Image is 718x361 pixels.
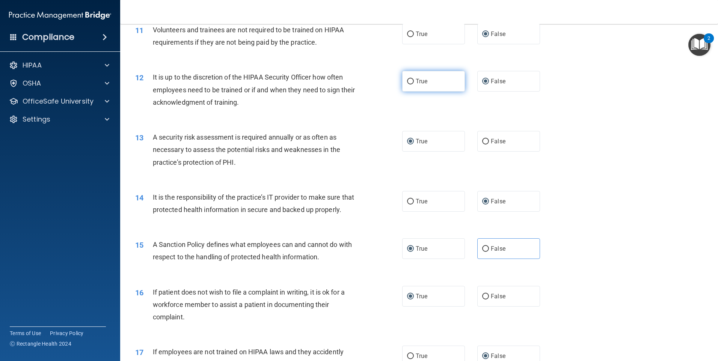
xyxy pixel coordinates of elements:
[153,193,354,214] span: It is the responsibility of the practice’s IT provider to make sure that protected health informa...
[135,348,143,357] span: 17
[407,246,414,252] input: True
[23,79,41,88] p: OSHA
[416,138,427,145] span: True
[10,340,71,347] span: Ⓒ Rectangle Health 2024
[416,352,427,359] span: True
[9,79,109,88] a: OSHA
[153,26,344,46] span: Volunteers and trainees are not required to be trained on HIPAA requirements if they are not bein...
[482,353,489,359] input: False
[482,294,489,299] input: False
[482,79,489,84] input: False
[23,115,50,124] p: Settings
[416,245,427,252] span: True
[416,78,427,85] span: True
[407,79,414,84] input: True
[688,34,710,56] button: Open Resource Center, 2 new notifications
[23,97,94,106] p: OfficeSafe University
[407,353,414,359] input: True
[407,32,414,37] input: True
[491,293,505,300] span: False
[9,97,109,106] a: OfficeSafe University
[588,308,709,338] iframe: Drift Widget Chat Controller
[407,199,414,205] input: True
[482,32,489,37] input: False
[491,30,505,38] span: False
[9,8,111,23] img: PMB logo
[482,199,489,205] input: False
[153,133,340,166] span: A security risk assessment is required annually or as often as necessary to assess the potential ...
[135,133,143,142] span: 13
[491,245,505,252] span: False
[416,293,427,300] span: True
[407,139,414,144] input: True
[416,30,427,38] span: True
[416,198,427,205] span: True
[23,61,42,70] p: HIPAA
[407,294,414,299] input: True
[50,329,84,337] a: Privacy Policy
[491,198,505,205] span: False
[135,193,143,202] span: 14
[153,288,345,321] span: If patient does not wish to file a complaint in writing, it is ok for a workforce member to assis...
[135,73,143,82] span: 12
[10,329,41,337] a: Terms of Use
[491,352,505,359] span: False
[22,32,74,42] h4: Compliance
[153,73,355,106] span: It is up to the discretion of the HIPAA Security Officer how often employees need to be trained o...
[707,38,710,48] div: 2
[9,115,109,124] a: Settings
[491,78,505,85] span: False
[135,26,143,35] span: 11
[482,139,489,144] input: False
[135,241,143,250] span: 15
[153,241,352,261] span: A Sanction Policy defines what employees can and cannot do with respect to the handling of protec...
[9,61,109,70] a: HIPAA
[491,138,505,145] span: False
[482,246,489,252] input: False
[135,288,143,297] span: 16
